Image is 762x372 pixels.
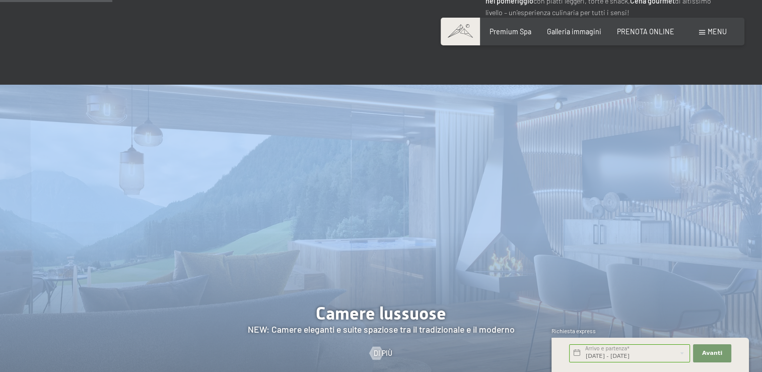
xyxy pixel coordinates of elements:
[551,328,596,334] span: Richiesta express
[693,344,731,362] button: Avanti
[547,27,601,36] a: Galleria immagini
[702,349,722,357] span: Avanti
[617,27,674,36] a: PRENOTA ONLINE
[490,27,531,36] a: Premium Spa
[708,27,727,36] span: Menu
[374,348,392,358] span: Di più
[370,348,393,358] a: Di più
